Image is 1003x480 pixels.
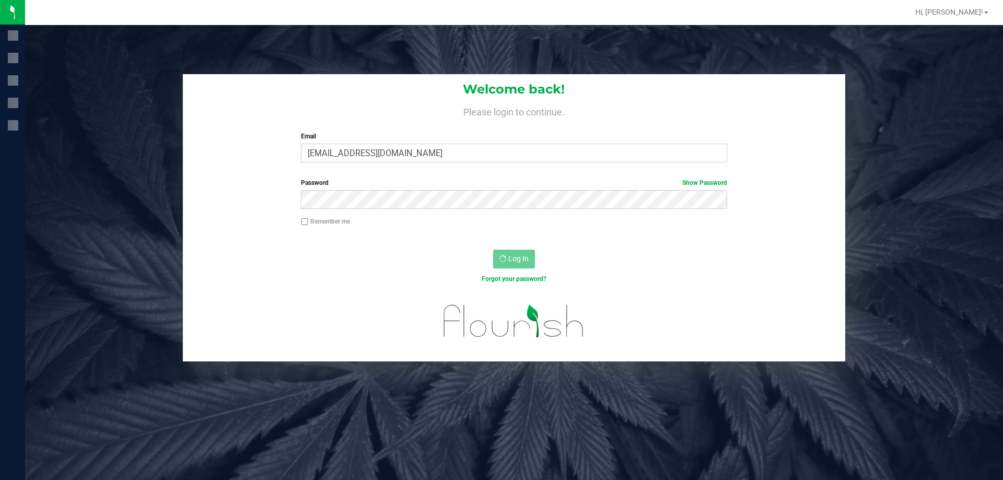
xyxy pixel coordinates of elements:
[431,295,597,348] img: flourish_logo.svg
[183,104,845,117] h4: Please login to continue.
[482,275,546,283] a: Forgot your password?
[183,83,845,96] h1: Welcome back!
[682,179,727,186] a: Show Password
[301,179,329,186] span: Password
[508,254,529,263] span: Log In
[301,218,308,226] input: Remember me
[493,250,535,268] button: Log In
[301,132,727,141] label: Email
[301,217,350,226] label: Remember me
[915,8,983,16] span: Hi, [PERSON_NAME]!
